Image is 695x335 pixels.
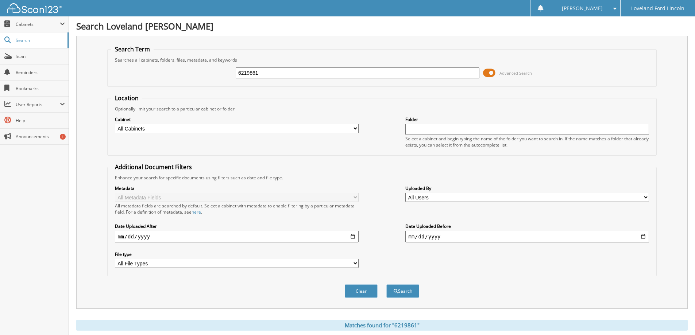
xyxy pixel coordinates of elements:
[405,231,649,242] input: end
[115,231,359,242] input: start
[111,175,653,181] div: Enhance your search for specific documents using filters such as date and file type.
[16,117,65,124] span: Help
[76,320,688,331] div: Matches found for "6219861"
[562,6,603,11] span: [PERSON_NAME]
[16,53,65,59] span: Scan
[16,85,65,91] span: Bookmarks
[60,134,66,140] div: 1
[111,45,154,53] legend: Search Term
[115,223,359,229] label: Date Uploaded After
[405,223,649,229] label: Date Uploaded Before
[115,116,359,122] label: Cabinet
[386,284,419,298] button: Search
[115,185,359,191] label: Metadata
[192,209,201,215] a: here
[16,21,60,27] span: Cabinets
[76,20,688,32] h1: Search Loveland [PERSON_NAME]
[111,106,653,112] div: Optionally limit your search to a particular cabinet or folder
[16,101,60,108] span: User Reports
[7,3,62,13] img: scan123-logo-white.svg
[631,6,684,11] span: Loveland Ford Lincoln
[16,133,65,140] span: Announcements
[16,37,64,43] span: Search
[405,185,649,191] label: Uploaded By
[111,57,653,63] div: Searches all cabinets, folders, files, metadata, and keywords
[16,69,65,75] span: Reminders
[115,203,359,215] div: All metadata fields are searched by default. Select a cabinet with metadata to enable filtering b...
[345,284,378,298] button: Clear
[405,136,649,148] div: Select a cabinet and begin typing the name of the folder you want to search in. If the name match...
[111,94,142,102] legend: Location
[111,163,196,171] legend: Additional Document Filters
[499,70,532,76] span: Advanced Search
[115,251,359,257] label: File type
[405,116,649,122] label: Folder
